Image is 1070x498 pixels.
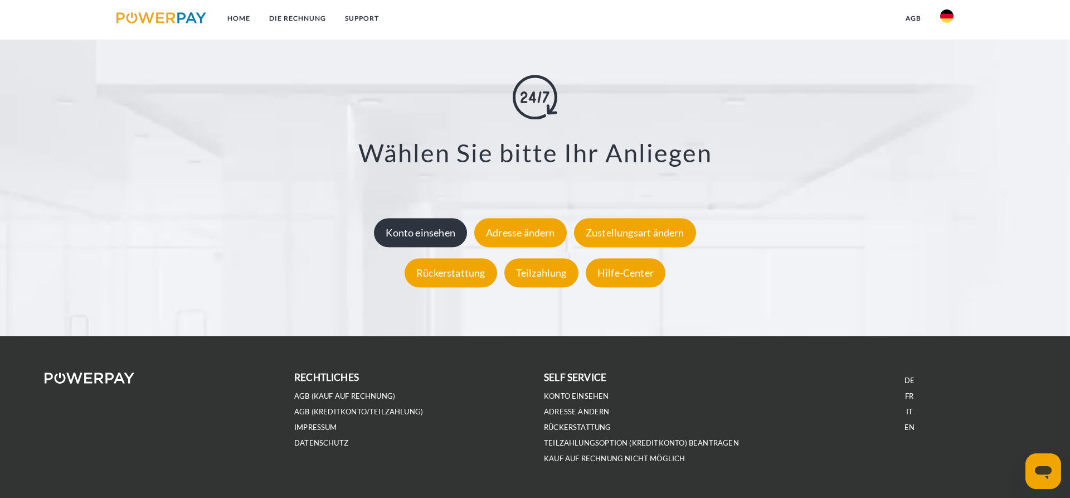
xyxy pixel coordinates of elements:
[513,75,557,119] img: online-shopping.svg
[67,137,1003,168] h3: Wählen Sie bitte Ihr Anliegen
[904,423,915,432] a: EN
[904,376,915,385] a: DE
[502,267,581,279] a: Teilzahlung
[905,391,913,401] a: FR
[544,454,685,463] a: Kauf auf Rechnung nicht möglich
[574,218,696,247] div: Zustellungsart ändern
[544,391,609,401] a: Konto einsehen
[45,373,134,384] img: logo-powerpay-white.svg
[402,267,500,279] a: Rückerstattung
[116,12,206,23] img: logo-powerpay.svg
[294,407,423,417] a: AGB (Kreditkonto/Teilzahlung)
[471,226,570,239] a: Adresse ändern
[294,371,359,383] b: rechtliches
[544,371,606,383] b: self service
[896,8,931,28] a: agb
[504,258,578,287] div: Teilzahlung
[544,423,611,432] a: Rückerstattung
[544,407,610,417] a: Adresse ändern
[474,218,567,247] div: Adresse ändern
[544,438,739,448] a: Teilzahlungsoption (KREDITKONTO) beantragen
[586,258,665,287] div: Hilfe-Center
[294,391,395,401] a: AGB (Kauf auf Rechnung)
[405,258,497,287] div: Rückerstattung
[374,218,467,247] div: Konto einsehen
[260,8,335,28] a: DIE RECHNUNG
[371,226,470,239] a: Konto einsehen
[906,407,913,417] a: IT
[294,438,348,448] a: DATENSCHUTZ
[294,423,337,432] a: IMPRESSUM
[218,8,260,28] a: Home
[583,267,668,279] a: Hilfe-Center
[940,9,954,23] img: de
[571,226,699,239] a: Zustellungsart ändern
[335,8,388,28] a: SUPPORT
[1025,453,1061,489] iframe: Schaltfläche zum Öffnen des Messaging-Fensters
